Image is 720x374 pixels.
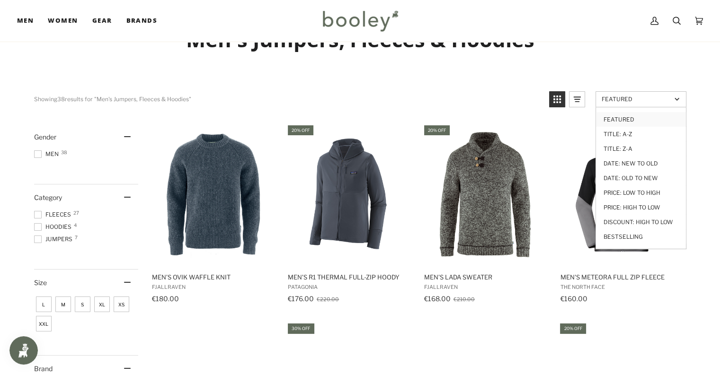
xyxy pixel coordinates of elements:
span: Size [34,278,47,287]
a: Date: Old to New [596,171,686,185]
span: 27 [73,210,79,215]
a: Men's Lada Sweater [423,124,548,306]
img: Booley [319,7,401,35]
iframe: Button to open loyalty program pop-up [9,336,38,365]
span: Men's R1 Thermal Full-Zip Hoody [288,273,410,281]
span: Jumpers [34,235,75,244]
a: Title: Z-A [596,141,686,156]
a: Men's R1 Thermal Full-Zip Hoody [286,124,412,306]
span: €176.00 [288,295,314,303]
span: Size: L [36,296,52,312]
span: €160.00 [560,295,587,303]
ul: Sort options [596,107,686,249]
span: €168.00 [424,295,451,303]
span: Patagonia [288,284,410,290]
a: Bestselling [596,229,686,244]
span: Brands [126,16,157,26]
span: Women [48,16,78,26]
a: Discount: High to Low [596,215,686,229]
span: €180.00 [152,295,179,303]
span: Men's Lada Sweater [424,273,547,281]
img: Fjallraven Men's Ovik Waffle Knit Navy - Booley Galway [151,132,276,257]
span: Men's Ovik Waffle Knit [152,273,275,281]
span: Gear [92,16,112,26]
span: 38 [61,150,67,155]
a: View list mode [569,91,585,107]
span: Size: M [55,296,71,312]
span: Size: XXL [36,316,52,331]
span: 7 [75,235,78,240]
span: Featured [602,96,671,103]
a: Sort options [596,91,686,107]
a: Featured [596,112,686,127]
a: View grid mode [549,91,565,107]
a: Men's Meteora Full Zip Fleece [559,124,684,306]
span: Size: S [75,296,90,312]
span: Men [34,150,62,158]
span: Fjallraven [424,284,547,290]
span: Men [17,16,34,26]
div: 30% off [288,323,314,333]
b: 38 [57,96,65,103]
img: Fjallraven Men's Lada Sweater Grey - Booley Galway [423,132,548,257]
span: Fleeces [34,210,74,219]
span: Brand [34,365,53,373]
a: Price: High to Low [596,200,686,215]
div: 20% off [288,125,313,135]
a: Price: Low to High [596,185,686,200]
a: Men's Ovik Waffle Knit [151,124,276,306]
a: Date: New to Old [596,156,686,171]
img: Patagonia Men's R1 Thermal Full-Zip Hoody Smolder Blue - Booley Galway [286,132,412,257]
span: Size: XL [94,296,110,312]
img: The North Face Men's Meteora Full Zip Fleece Smoked Pearl / TNF Black - Booley Galway [559,132,684,257]
span: Size: XS [114,296,129,312]
div: 20% off [424,125,450,135]
div: Showing results for "Men's Jumpers, Fleeces & Hoodies" [34,91,542,107]
span: Men's Meteora Full Zip Fleece [560,273,683,281]
a: Title: A-Z [596,127,686,141]
div: 20% off [560,323,586,333]
span: Category [34,193,62,201]
span: €210.00 [453,296,475,303]
span: Hoodies [34,223,74,231]
span: Fjallraven [152,284,275,290]
span: 4 [74,223,77,227]
span: The North Face [560,284,683,290]
span: Gender [34,133,56,141]
span: €220.00 [317,296,339,303]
